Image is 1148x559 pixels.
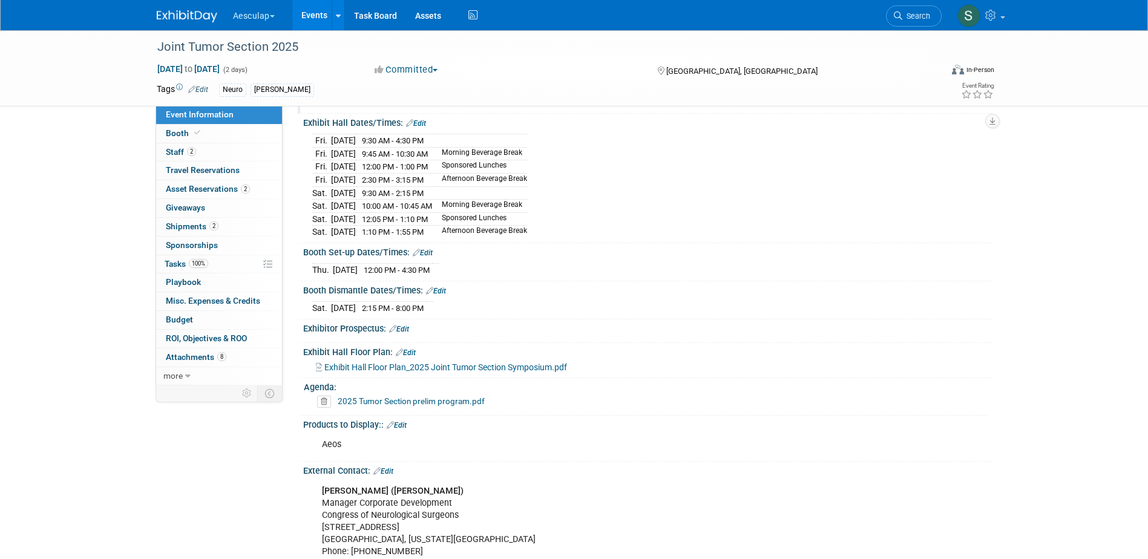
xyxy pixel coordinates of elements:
[156,199,282,217] a: Giveaways
[303,343,992,359] div: Exhibit Hall Floor Plan:
[156,255,282,273] a: Tasks100%
[166,277,201,287] span: Playbook
[435,174,527,187] td: Afternoon Beverage Break
[188,85,208,94] a: Edit
[362,149,428,159] span: 9:45 AM - 10:30 AM
[331,212,356,226] td: [DATE]
[209,221,218,230] span: 2
[166,165,240,175] span: Travel Reservations
[362,189,424,198] span: 9:30 AM - 2:15 PM
[303,319,992,335] div: Exhibitor Prospectus:
[304,378,986,393] div: Agenda:
[156,311,282,329] a: Budget
[156,143,282,162] a: Staff2
[435,147,527,160] td: Morning Beverage Break
[166,203,205,212] span: Giveaways
[156,273,282,292] a: Playbook
[156,106,282,124] a: Event Information
[362,136,424,145] span: 9:30 AM - 4:30 PM
[156,125,282,143] a: Booth
[156,330,282,348] a: ROI, Objectives & ROO
[312,264,333,276] td: Thu.
[166,240,218,250] span: Sponsorships
[156,348,282,367] a: Attachments8
[166,333,247,343] span: ROI, Objectives & ROO
[331,160,356,174] td: [DATE]
[435,160,527,174] td: Sponsored Lunches
[406,119,426,128] a: Edit
[312,226,331,238] td: Sat.
[666,67,818,76] span: [GEOGRAPHIC_DATA], [GEOGRAPHIC_DATA]
[166,128,203,138] span: Booth
[313,433,859,457] div: Aeos
[251,83,314,96] div: [PERSON_NAME]
[156,367,282,385] a: more
[303,462,992,477] div: External Contact:
[957,4,980,27] img: Sara Hurson
[331,186,356,200] td: [DATE]
[331,174,356,187] td: [DATE]
[435,226,527,238] td: Afternoon Beverage Break
[156,292,282,310] a: Misc. Expenses & Credits
[312,212,331,226] td: Sat.
[952,65,964,74] img: Format-Inperson.png
[333,264,358,276] td: [DATE]
[241,185,250,194] span: 2
[362,227,424,237] span: 1:10 PM - 1:55 PM
[237,385,258,401] td: Personalize Event Tab Strip
[156,162,282,180] a: Travel Reservations
[870,63,995,81] div: Event Format
[312,200,331,213] td: Sat.
[362,175,424,185] span: 2:30 PM - 3:15 PM
[902,11,930,21] span: Search
[303,114,992,129] div: Exhibit Hall Dates/Times:
[435,212,527,226] td: Sponsored Lunches
[312,160,331,174] td: Fri.
[194,129,200,136] i: Booth reservation complete
[303,243,992,259] div: Booth Set-up Dates/Times:
[331,302,356,315] td: [DATE]
[331,147,356,160] td: [DATE]
[312,174,331,187] td: Fri.
[312,134,331,148] td: Fri.
[331,200,356,213] td: [DATE]
[312,147,331,160] td: Fri.
[389,325,409,333] a: Edit
[166,296,260,306] span: Misc. Expenses & Credits
[435,200,527,213] td: Morning Beverage Break
[370,64,442,76] button: Committed
[426,287,446,295] a: Edit
[373,467,393,476] a: Edit
[217,352,226,361] span: 8
[396,348,416,357] a: Edit
[961,83,994,89] div: Event Rating
[413,249,433,257] a: Edit
[166,352,226,362] span: Attachments
[257,385,282,401] td: Toggle Event Tabs
[157,83,208,97] td: Tags
[362,162,428,171] span: 12:00 PM - 1:00 PM
[362,304,424,313] span: 2:15 PM - 8:00 PM
[166,110,234,119] span: Event Information
[362,215,428,224] span: 12:05 PM - 1:10 PM
[189,259,208,268] span: 100%
[338,396,485,406] a: 2025 Tumor Section prelim program.pdf
[303,416,992,431] div: Products to Display::
[166,184,250,194] span: Asset Reservations
[166,147,196,157] span: Staff
[156,180,282,198] a: Asset Reservations2
[303,281,992,297] div: Booth Dismantle Dates/Times:
[312,186,331,200] td: Sat.
[317,397,336,406] a: Delete attachment?
[166,315,193,324] span: Budget
[324,362,567,372] span: Exhibit Hall Floor Plan_2025 Joint Tumor Section Symposium.pdf
[331,226,356,238] td: [DATE]
[322,486,464,496] b: [PERSON_NAME] ([PERSON_NAME])
[166,221,218,231] span: Shipments
[331,134,356,148] td: [DATE]
[183,64,194,74] span: to
[156,218,282,236] a: Shipments2
[157,10,217,22] img: ExhibitDay
[222,66,248,74] span: (2 days)
[153,36,923,58] div: Joint Tumor Section 2025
